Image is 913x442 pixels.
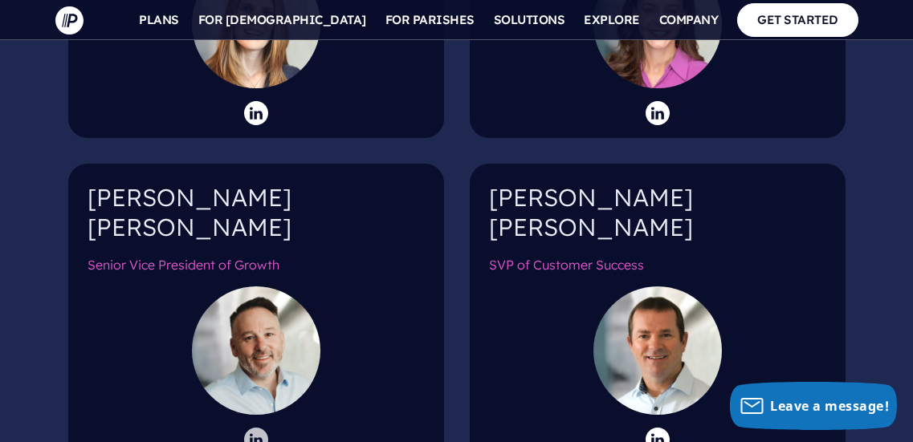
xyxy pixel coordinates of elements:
[489,256,826,286] h6: SVP of Customer Success
[770,397,889,415] span: Leave a message!
[88,183,425,256] h4: [PERSON_NAME] [PERSON_NAME]
[730,382,897,430] button: Leave a message!
[88,256,425,286] h6: Senior Vice President of Growth
[489,183,826,256] h4: [PERSON_NAME] [PERSON_NAME]
[737,3,858,36] a: GET STARTED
